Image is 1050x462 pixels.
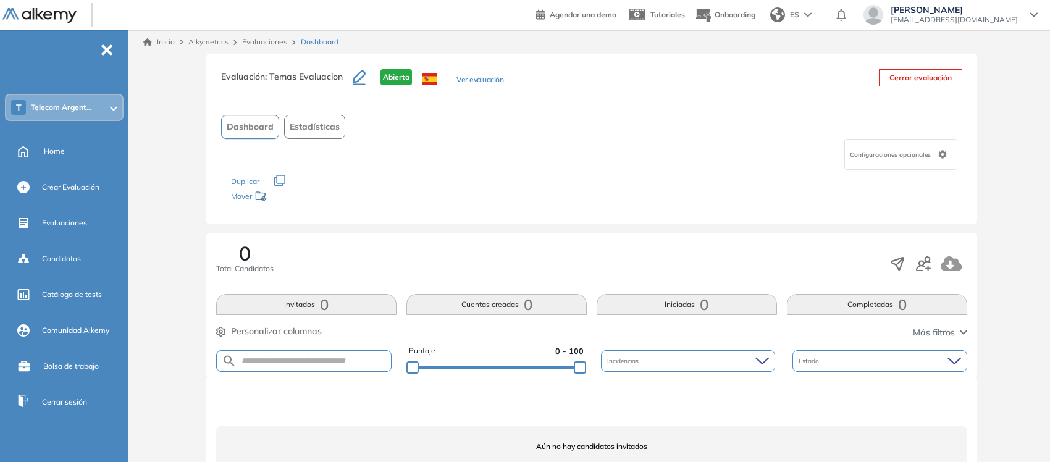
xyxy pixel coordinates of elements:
[792,350,967,372] div: Estado
[790,9,799,20] span: ES
[216,441,967,452] span: Aún no hay candidatos invitados
[239,243,251,263] span: 0
[555,345,584,357] span: 0 - 100
[301,36,338,48] span: Dashboard
[787,294,967,315] button: Completadas0
[406,294,587,315] button: Cuentas creadas0
[850,150,933,159] span: Configuraciones opcionales
[290,120,340,133] span: Estadísticas
[422,73,437,85] img: ESP
[222,353,237,369] img: SEARCH_ALT
[42,253,81,264] span: Candidatos
[799,356,821,366] span: Estado
[2,8,77,23] img: Logo
[216,263,274,274] span: Total Candidatos
[221,115,279,139] button: Dashboard
[44,146,65,157] span: Home
[770,7,785,22] img: world
[227,120,274,133] span: Dashboard
[231,325,322,338] span: Personalizar columnas
[188,37,229,46] span: Alkymetrics
[231,186,355,209] div: Mover
[536,6,616,21] a: Agendar una demo
[42,289,102,300] span: Catálogo de tests
[913,326,955,339] span: Más filtros
[891,5,1018,15] span: [PERSON_NAME]
[891,15,1018,25] span: [EMAIL_ADDRESS][DOMAIN_NAME]
[284,115,345,139] button: Estadísticas
[221,69,353,95] h3: Evaluación
[879,69,962,86] button: Cerrar evaluación
[695,2,755,28] button: Onboarding
[43,361,99,372] span: Bolsa de trabajo
[844,139,957,170] div: Configuraciones opcionales
[42,217,87,229] span: Evaluaciones
[265,71,343,82] span: : Temas Evaluacion
[380,69,412,85] span: Abierta
[16,103,22,112] span: T
[216,325,322,338] button: Personalizar columnas
[242,37,287,46] a: Evaluaciones
[409,345,435,357] span: Puntaje
[231,177,259,186] span: Duplicar
[913,326,967,339] button: Más filtros
[216,294,397,315] button: Invitados0
[456,74,503,87] button: Ver evaluación
[650,10,685,19] span: Tutoriales
[715,10,755,19] span: Onboarding
[804,12,812,17] img: arrow
[143,36,175,48] a: Inicio
[601,350,776,372] div: Incidencias
[42,397,87,408] span: Cerrar sesión
[597,294,777,315] button: Iniciadas0
[42,182,99,193] span: Crear Evaluación
[550,10,616,19] span: Agendar una demo
[607,356,641,366] span: Incidencias
[42,325,109,336] span: Comunidad Alkemy
[31,103,92,112] span: Telecom Argent...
